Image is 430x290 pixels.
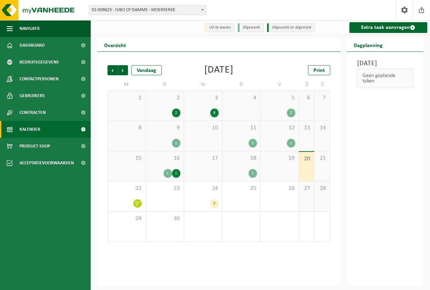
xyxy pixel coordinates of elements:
[187,124,219,132] span: 10
[357,58,414,69] h3: [DATE]
[149,215,180,222] span: 30
[318,94,326,102] span: 7
[172,139,180,148] div: 1
[107,65,118,75] span: Vorige
[302,155,311,163] span: 20
[302,124,311,132] span: 13
[19,37,45,54] span: Dashboard
[149,185,180,192] span: 23
[226,185,257,192] span: 25
[287,109,295,117] div: 2
[299,79,314,91] td: Z
[318,155,326,162] span: 21
[210,199,219,208] div: 9
[357,69,414,88] div: Geen geplande taken
[97,38,133,51] h2: Overzicht
[302,185,311,192] span: 27
[308,65,330,75] a: Print
[19,87,45,104] span: Gebruikers
[111,155,142,162] span: 15
[118,65,128,75] span: Volgende
[164,169,172,178] div: 1
[204,65,233,75] div: [DATE]
[318,124,326,132] span: 14
[111,215,142,222] span: 29
[264,124,295,132] span: 12
[226,124,257,132] span: 11
[184,79,222,91] td: W
[226,155,257,162] span: 18
[107,79,146,91] td: M
[172,109,180,117] div: 2
[19,71,58,87] span: Contactpersonen
[187,94,219,102] span: 3
[19,54,59,71] span: Bedrijfsgegevens
[226,94,257,102] span: 4
[264,94,295,102] span: 5
[111,124,142,132] span: 8
[249,169,257,178] div: 2
[238,23,264,32] li: Afgewerkt
[314,79,330,91] td: Z
[302,94,311,102] span: 6
[89,5,206,15] span: 02-008625 - IVBO CP DAMME - MOERKERKE
[146,79,184,91] td: D
[19,20,40,37] span: Navigatie
[204,23,234,32] li: Uit te voeren
[267,23,315,32] li: Afgewerkt en afgemeld
[261,79,299,91] td: V
[347,38,389,51] h2: Dagplanning
[19,155,74,171] span: Acceptatievoorwaarden
[222,79,261,91] td: D
[264,155,295,162] span: 19
[19,138,50,155] span: Product Shop
[318,185,326,192] span: 28
[172,169,180,178] div: 1
[187,185,219,192] span: 24
[149,124,180,132] span: 9
[111,94,142,102] span: 1
[249,139,257,148] div: 3
[149,94,180,102] span: 2
[131,65,162,75] div: Vandaag
[19,121,40,138] span: Kalender
[187,155,219,162] span: 17
[111,185,142,192] span: 22
[349,22,428,33] a: Extra taak aanvragen
[313,68,325,73] span: Print
[287,139,295,148] div: 1
[19,104,46,121] span: Contracten
[210,109,219,117] div: 8
[264,185,295,192] span: 26
[149,155,180,162] span: 16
